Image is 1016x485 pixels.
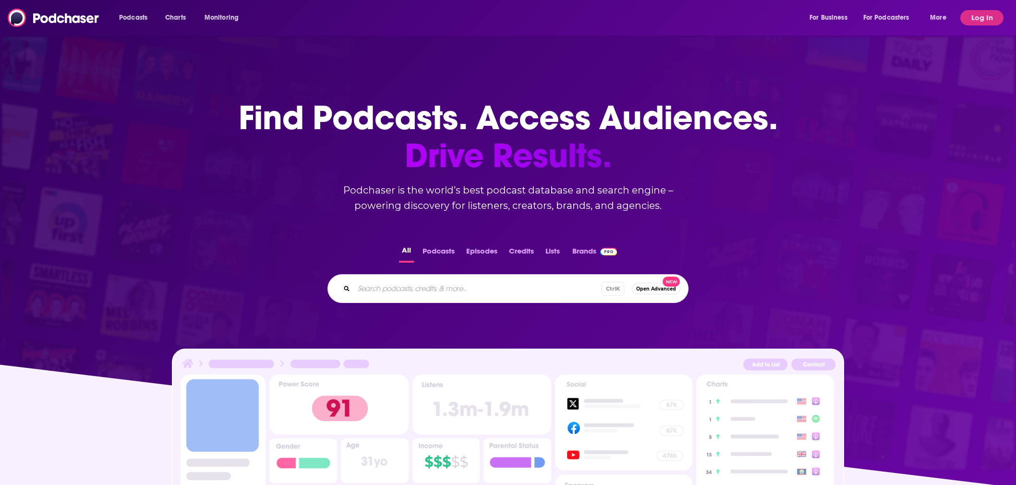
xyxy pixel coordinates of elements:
a: BrandsPodchaser Pro [572,244,617,263]
span: New [663,277,680,287]
button: All [399,244,414,263]
span: Monitoring [205,11,239,24]
a: Charts [159,10,192,25]
input: Search podcasts, credits, & more... [354,281,602,296]
h1: Find Podcasts. Access Audiences. [239,99,778,175]
button: Podcasts [420,244,458,263]
button: Episodes [463,244,500,263]
button: open menu [857,10,923,25]
button: Lists [543,244,563,263]
span: Charts [165,11,186,24]
img: Podcast Insights Income [412,438,480,483]
span: Drive Results. [239,137,778,175]
img: Podcast Insights Header [181,357,835,374]
img: Podcast Insights Power score [269,375,408,435]
div: Search podcasts, credits, & more... [327,274,689,303]
button: Log In [960,10,1004,25]
button: open menu [112,10,160,25]
img: Podcast Insights Listens [412,375,551,435]
button: Credits [506,244,537,263]
img: Podcast Insights Age [341,438,409,483]
img: Podchaser - Follow, Share and Rate Podcasts [8,9,100,27]
span: Ctrl K [602,282,624,296]
span: More [930,11,946,24]
span: For Business [810,11,847,24]
button: open menu [803,10,859,25]
span: Open Advanced [636,286,676,291]
img: Podcast Insights Gender [269,438,337,483]
h2: Podchaser is the world’s best podcast database and search engine – powering discovery for listene... [316,182,700,213]
button: Open AdvancedNew [632,283,680,294]
button: open menu [923,10,958,25]
img: Podchaser Pro [600,248,617,255]
button: open menu [198,10,251,25]
img: Podcast Socials [555,375,692,471]
img: Podcast Insights Parental Status [484,438,551,483]
span: Podcasts [119,11,147,24]
span: For Podcasters [863,11,909,24]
